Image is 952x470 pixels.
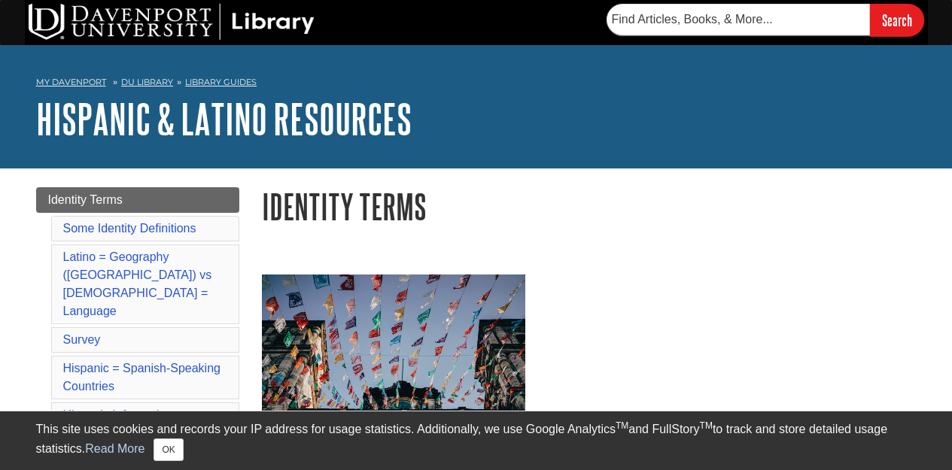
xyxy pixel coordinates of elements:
[700,420,713,431] sup: TM
[48,193,123,206] span: Identity Terms
[36,96,412,142] a: Hispanic & Latino Resources
[607,4,924,36] form: Searches DU Library's articles, books, and more
[63,222,196,235] a: Some Identity Definitions
[36,76,106,89] a: My Davenport
[36,187,239,213] a: Identity Terms
[63,333,101,346] a: Survey
[262,187,917,226] h1: Identity Terms
[121,77,173,87] a: DU Library
[36,420,917,461] div: This site uses cookies and records your IP address for usage statistics. Additionally, we use Goo...
[63,250,212,317] a: Latino = Geography ([GEOGRAPHIC_DATA]) vs [DEMOGRAPHIC_DATA] = Language
[870,4,924,36] input: Search
[154,438,183,461] button: Close
[63,362,221,393] a: Hispanic = Spanish-Speaking Countries
[607,4,870,35] input: Find Articles, Books, & More...
[63,408,173,421] a: Hispanic Information
[262,274,525,450] img: Dia de los Muertos Flags
[29,4,315,40] img: DU Library
[616,420,628,431] sup: TM
[36,72,917,96] nav: breadcrumb
[185,77,257,87] a: Library Guides
[85,442,144,455] a: Read More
